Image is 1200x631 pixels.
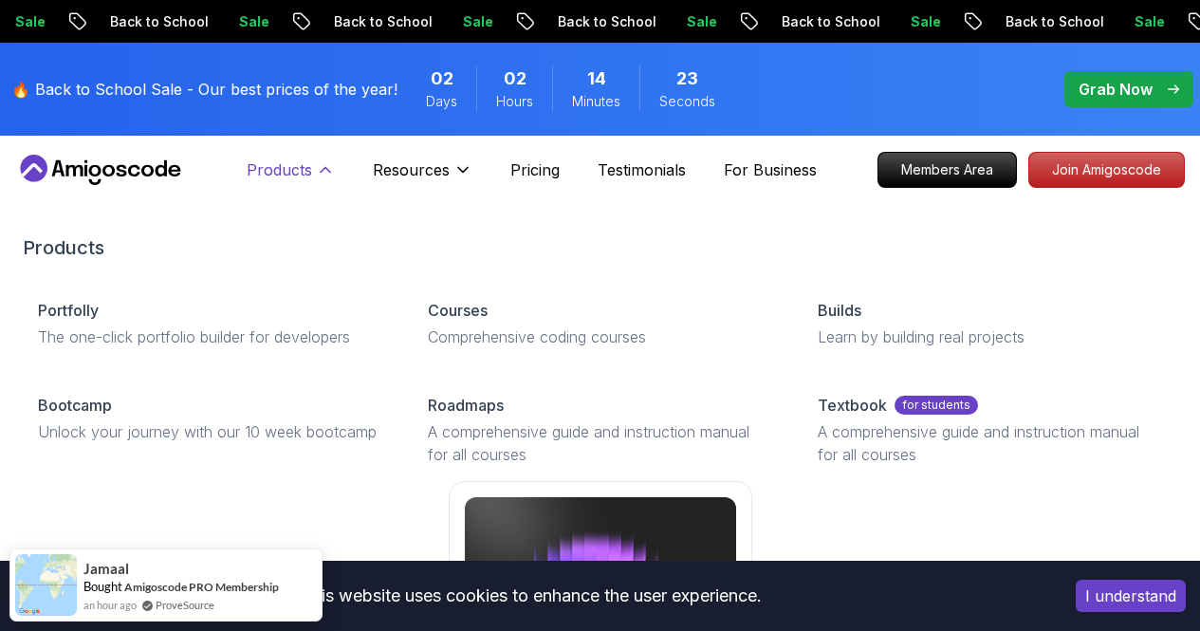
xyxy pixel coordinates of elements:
img: provesource social proof notification image [15,554,77,616]
p: Back to School [728,12,857,31]
p: Unlock your journey with our 10 week bootcamp [38,420,382,443]
a: BuildsLearn by building real projects [803,284,1177,363]
span: Bought [83,579,122,594]
p: Resources [373,158,450,181]
a: CoursesComprehensive coding courses [413,284,787,363]
a: BootcampUnlock your journey with our 10 week bootcamp [23,379,397,458]
p: Builds [818,299,861,322]
a: Members Area [877,152,1017,188]
span: Hours [496,92,533,111]
span: Minutes [572,92,620,111]
p: Sale [633,12,693,31]
a: Textbookfor studentsA comprehensive guide and instruction manual for all courses [803,379,1177,481]
p: Members Area [878,153,1016,187]
p: The one-click portfolio builder for developers [38,325,382,348]
span: 2 Days [431,65,453,92]
p: A comprehensive guide and instruction manual for all courses [428,420,772,466]
p: Back to School [280,12,409,31]
p: Join Amigoscode [1029,153,1184,187]
p: Sale [1080,12,1141,31]
a: For Business [724,158,817,181]
a: Testimonials [598,158,686,181]
p: Sale [185,12,246,31]
span: Seconds [659,92,715,111]
p: Back to School [951,12,1080,31]
span: an hour ago [83,597,137,613]
p: Back to School [504,12,633,31]
a: RoadmapsA comprehensive guide and instruction manual for all courses [413,379,787,481]
button: Products [247,158,335,196]
p: Learn by building real projects [818,325,1162,348]
span: 14 Minutes [587,65,606,92]
p: Bootcamp [38,394,112,417]
p: Courses [428,299,488,322]
span: 23 Seconds [676,65,698,92]
p: Grab Now [1079,78,1153,101]
a: ProveSource [156,597,214,613]
a: Amigoscode PRO Membership [124,580,279,594]
p: Roadmaps [428,394,504,417]
h2: Products [23,234,1177,261]
span: Days [426,92,457,111]
p: Sale [857,12,917,31]
a: PortfollyThe one-click portfolio builder for developers [23,284,397,363]
span: Jamaal [83,561,129,577]
a: Pricing [510,158,560,181]
p: Products [247,158,312,181]
button: Resources [373,158,472,196]
button: Accept cookies [1076,580,1186,612]
p: Textbook [818,394,887,417]
p: A comprehensive guide and instruction manual for all courses [818,420,1162,466]
p: 🔥 Back to School Sale - Our best prices of the year! [11,78,397,101]
p: Comprehensive coding courses [428,325,772,348]
p: Back to School [56,12,185,31]
p: for students [895,396,978,415]
a: Join Amigoscode [1028,152,1185,188]
p: Portfolly [38,299,99,322]
span: 2 Hours [504,65,526,92]
div: This website uses cookies to enhance the user experience. [14,575,1047,617]
p: Sale [409,12,470,31]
